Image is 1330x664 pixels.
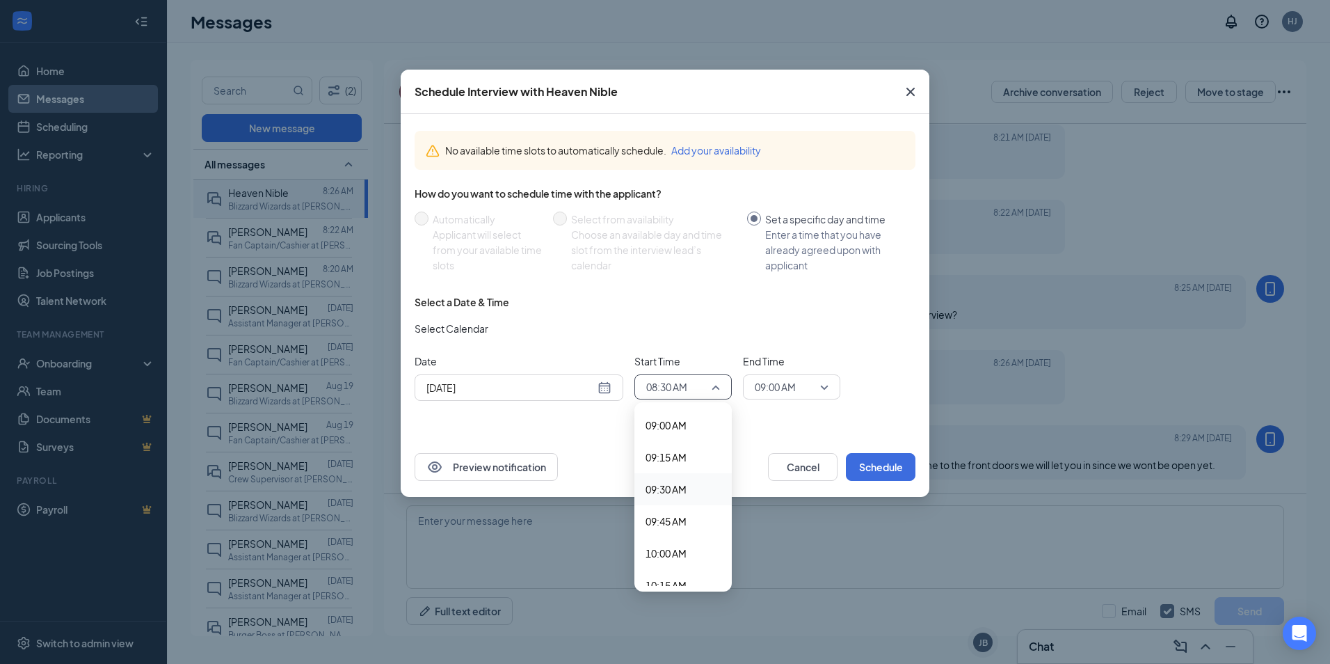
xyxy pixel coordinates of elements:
[765,227,904,273] div: Enter a time that you have already agreed upon with applicant
[646,377,687,397] span: 08:30 AM
[646,578,687,593] span: 10:15 AM
[846,453,915,481] button: Schedule
[426,459,443,475] svg: Eye
[646,482,687,497] span: 09:30 AM
[571,227,736,273] div: Choose an available day and time slot from the interview lead’s calendar
[902,84,919,100] svg: Cross
[426,380,595,395] input: Aug 29, 2025
[646,450,687,465] span: 09:15 AM
[671,143,761,158] button: Add your availability
[426,144,440,158] svg: Warning
[433,212,542,227] div: Automatically
[892,70,929,114] button: Close
[646,418,687,433] span: 09:00 AM
[646,514,687,529] span: 09:45 AM
[415,453,558,481] button: EyePreview notification
[415,354,623,369] span: Date
[1283,617,1316,650] div: Open Intercom Messenger
[433,227,542,273] div: Applicant will select from your available time slots
[646,546,687,561] span: 10:00 AM
[415,295,509,309] div: Select a Date & Time
[415,321,488,336] span: Select Calendar
[768,453,838,481] button: Cancel
[743,354,840,369] span: End Time
[571,212,736,227] div: Select from availability
[634,354,732,369] span: Start Time
[445,143,904,158] div: No available time slots to automatically schedule.
[415,187,915,200] div: How do you want to schedule time with the applicant?
[765,212,904,227] div: Set a specific day and time
[415,84,618,100] div: Schedule Interview with Heaven Nible
[755,377,796,397] span: 09:00 AM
